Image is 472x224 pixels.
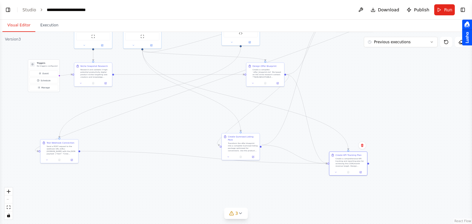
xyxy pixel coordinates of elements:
[47,145,77,155] div: Send a POST request to the webhook URL [URL][DOMAIN_NAME] with the JSON payload: {"test": "Crew w...
[47,141,74,145] div: Test Webhook Connection
[29,78,58,83] button: Schedule
[59,73,72,77] g: Edge from triggers to 142ce72a-651e-45a5-89b8-eeaa1951dc98
[235,210,238,216] span: 3
[40,139,79,164] div: Test Webhook ConnectionSend a POST request to the webhook URL [URL][DOMAIN_NAME] with the JSON pa...
[224,208,248,219] button: 3
[336,154,362,157] div: Create KPI Tracking Plan
[22,7,100,13] nav: breadcrumb
[228,142,258,152] div: Transform the offer blueprint into a complete Gumroad listing package optimized for conversions. ...
[92,50,95,61] g: Edge from 2c9943d5-80c6-4a2d-8426-bfc04b1c9a45 to 142ce72a-651e-45a5-89b8-eeaa1951dc98
[37,62,57,65] h3: Triggers
[222,10,260,46] div: Webhook Tester
[37,65,57,67] p: No triggers configured
[29,71,58,76] button: Event
[329,152,368,176] div: Create KPI Tracking PlanCreate a comprehensive KPI tracking and reporting plan for achieving the ...
[404,4,432,15] button: Publish
[4,6,12,14] button: Show left sidebar
[35,15,379,153] g: Edge from f760c6f3-cc24-47f5-bd3d-28f063eae8d5 to 995353c8-b932-49d7-9ebd-20a461ba5217
[414,7,429,13] span: Publish
[80,150,327,165] g: Edge from 995353c8-b932-49d7-9ebd-20a461ba5217 to 1bdc49e8-ddb3-4c31-9ef8-a00054b28c83
[217,73,289,147] g: Edge from c8295008-e7c6-40b8-bff0-27c99a57d8c3 to 6759e4e7-42ba-4386-9d5b-9785665acac3
[374,40,411,44] span: Previous executions
[228,135,258,141] div: Create Gumroad Listing Pack
[141,50,242,131] g: Edge from a0fea785-3fe4-4fbc-bbfc-98e43fd4cc2f to 6759e4e7-42ba-4386-9d5b-9785665acac3
[241,41,258,44] button: Open in side panel
[123,10,162,49] div: ScrapeWebsiteTool
[246,63,285,87] div: Design Offer BlueprintCreate a complete `offer_blueprint.md` file based on the niche research con...
[29,85,58,91] button: Manage
[253,68,282,78] div: Create a complete `offer_blueprint.md` file based on the niche research context. **NON-NEGOTIABLE...
[2,19,35,32] button: Visual Editor
[140,35,144,38] img: ScrapeWebsiteTool
[5,187,13,219] div: React Flow controls
[262,144,327,165] g: Edge from 6759e4e7-42ba-4386-9d5b-9785665acac3 to 1bdc49e8-ddb3-4c31-9ef8-a00054b28c83
[253,65,277,68] div: Design Offer Blueprint
[358,141,366,149] button: Delete node
[5,37,21,42] div: Version 3
[91,35,95,38] img: ScrapeWebsiteTool
[234,155,247,159] button: No output available
[143,44,160,47] button: Open in side panel
[368,4,402,15] button: Download
[35,19,63,32] button: Execution
[355,170,366,174] button: Open in side panel
[100,81,111,85] button: Open in side panel
[93,44,111,47] button: Open in side panel
[272,81,283,85] button: Open in side panel
[378,7,399,13] span: Download
[434,4,455,15] button: Run
[286,73,327,165] g: Edge from c8295008-e7c6-40b8-bff0-27c99a57d8c3 to 1bdc49e8-ddb3-4c31-9ef8-a00054b28c83
[5,211,13,219] button: toggle interactivity
[41,86,50,89] span: Manage
[454,219,471,223] a: React Flow attribution
[81,65,108,68] div: Niche Snapshot Research
[342,170,355,174] button: No output available
[141,50,267,61] g: Edge from a0fea785-3fe4-4fbc-bbfc-98e43fd4cc2f to c8295008-e7c6-40b8-bff0-27c99a57d8c3
[66,158,77,162] button: Open in side panel
[74,10,112,49] div: ScrapeWebsiteTool
[336,157,365,167] div: Create a comprehensive KPI tracking and reporting plan for achieving the £10K/month revenue targe...
[248,155,258,159] button: Open in side panel
[262,15,333,147] g: Edge from 6759e4e7-42ba-4386-9d5b-9785665acac3 to f760c6f3-cc24-47f5-bd3d-28f063eae8d5
[222,133,260,160] div: Create Gumroad Listing PackTransform the offer blueprint into a complete Gumroad listing package ...
[22,7,36,12] a: Studio
[5,187,13,195] button: zoom in
[42,72,49,75] span: Event
[58,47,242,137] g: Edge from 371728f3-bac1-4c4d-b0fb-b5b86afea0ab to 995353c8-b932-49d7-9ebd-20a461ba5217
[74,63,112,87] div: Niche Snapshot ResearchResearch and validate 3 high-potential productivity digital product niches...
[259,81,272,85] button: No output available
[87,81,100,85] button: No output available
[5,203,13,211] button: fit view
[81,68,110,78] div: Research and validate 3 high-potential productivity digital product niches targeting solo creator...
[53,158,66,162] button: No output available
[28,60,60,92] div: TriggersNo triggers configuredEventScheduleManage
[41,79,50,82] span: Schedule
[458,6,467,14] button: Show right sidebar
[239,32,242,35] img: Webhook Tester
[444,7,452,13] span: Run
[364,37,438,47] button: Previous executions
[141,50,350,150] g: Edge from a0fea785-3fe4-4fbc-bbfc-98e43fd4cc2f to 1bdc49e8-ddb3-4c31-9ef8-a00054b28c83
[114,73,244,76] g: Edge from 142ce72a-651e-45a5-89b8-eeaa1951dc98 to c8295008-e7c6-40b8-bff0-27c99a57d8c3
